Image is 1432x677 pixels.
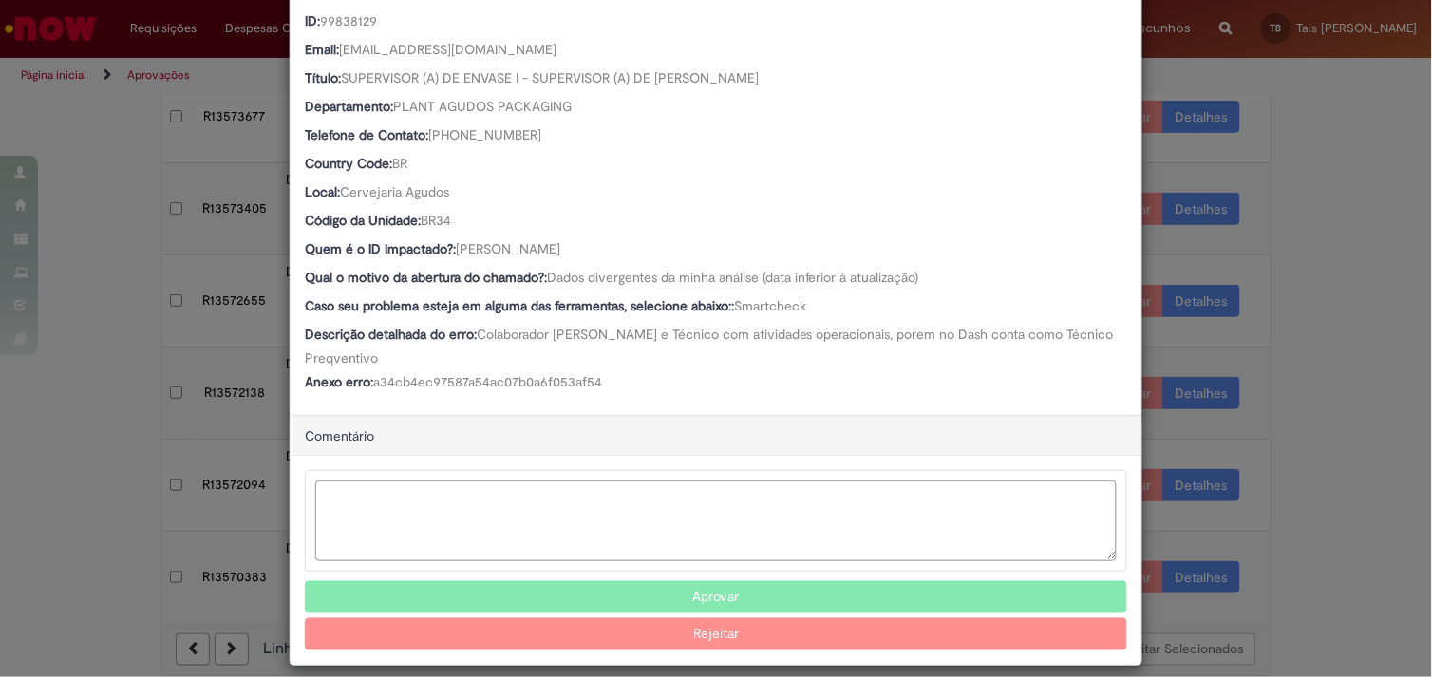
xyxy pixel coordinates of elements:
span: Dados divergentes da minha análise (data inferior à atualização) [547,269,919,286]
span: [PERSON_NAME] [456,240,560,257]
b: Anexo erro: [305,373,373,390]
span: [PHONE_NUMBER] [428,126,541,143]
b: Título: [305,69,341,86]
span: SUPERVISOR (A) DE ENVASE I - SUPERVISOR (A) DE [PERSON_NAME] [341,69,759,86]
button: Aprovar [305,581,1127,613]
span: Comentário [305,427,374,444]
b: Local: [305,183,340,200]
b: Qual o motivo da abertura do chamado?: [305,269,547,286]
span: Colaborador [PERSON_NAME] e Técnico com atividades operacionais, porem no Dash conta como Técnico... [305,326,1118,367]
b: Country Code: [305,155,392,172]
b: Email: [305,41,339,58]
span: Cervejaria Agudos [340,183,449,200]
b: Quem é o ID Impactado?: [305,240,456,257]
b: Descrição detalhada do erro: [305,326,477,343]
b: Código da Unidade: [305,212,421,229]
span: BR34 [421,212,451,229]
span: PLANT AGUDOS PACKAGING [393,98,572,115]
span: a34cb4ec97587a54ac07b0a6f053af54 [373,373,602,390]
span: Smartcheck [734,297,806,314]
span: BR [392,155,407,172]
span: [EMAIL_ADDRESS][DOMAIN_NAME] [339,41,556,58]
b: Caso seu problema esteja em alguma das ferramentas, selecione abaixo:: [305,297,734,314]
b: ID: [305,12,320,29]
button: Rejeitar [305,618,1127,650]
b: Departamento: [305,98,393,115]
span: 99838129 [320,12,377,29]
b: Telefone de Contato: [305,126,428,143]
